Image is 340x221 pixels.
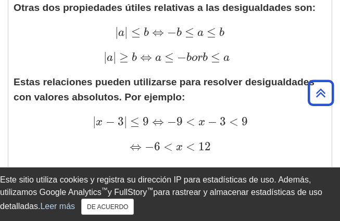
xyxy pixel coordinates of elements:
[140,50,152,64] font: ⇔
[197,52,203,63] font: r
[165,50,174,64] font: ≤
[154,139,160,153] font: 6
[152,25,164,39] font: ⇔
[177,50,186,64] font: −
[145,139,154,153] font: −
[14,76,314,102] font: Estas relaciones pueden utilizarse para resolver desigualdades con valores absolutos. Por ejemplo:
[192,52,197,63] font: o
[229,114,238,128] font: <
[40,202,75,211] a: Leer más
[132,52,137,63] font: b
[155,52,161,63] font: a
[93,114,96,128] font: |
[223,52,230,63] font: a
[108,188,147,197] font: y FullStory
[131,25,141,39] font: ≤
[107,52,113,63] font: a
[167,114,177,128] font: −
[198,116,205,128] font: x
[143,114,149,128] font: 9
[304,86,337,100] a: Volver arriba
[208,114,217,128] font: −
[118,27,124,38] font: a
[220,114,226,128] font: 3
[176,141,183,153] font: x
[124,25,128,39] font: |
[87,203,128,211] font: DE ACUERDO
[167,25,177,39] font: −
[130,139,142,153] font: ⇔
[242,114,248,128] font: 9
[147,186,153,193] font: ™
[152,114,164,128] font: ⇔
[115,25,118,39] font: |
[124,114,127,128] font: |
[207,25,216,39] font: ≤
[102,186,108,193] font: ™
[177,27,182,38] font: b
[197,27,204,38] font: a
[118,114,124,128] font: 3
[14,2,316,13] font: Otras dos propiedades útiles relativas a las desigualdades son:
[104,50,107,64] font: |
[113,50,116,64] font: |
[144,27,149,38] font: b
[186,139,195,153] font: <
[177,114,183,128] font: 9
[130,114,140,128] font: ≤
[198,139,211,153] font: 12
[96,116,103,128] font: x
[211,50,220,64] font: ≤
[163,139,173,153] font: <
[119,50,129,64] font: ≥
[185,25,194,39] font: ≤
[81,199,134,215] button: Cerca
[219,27,224,38] font: b
[106,114,115,128] font: −
[186,52,192,63] font: b
[186,114,195,128] font: <
[203,52,208,63] font: b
